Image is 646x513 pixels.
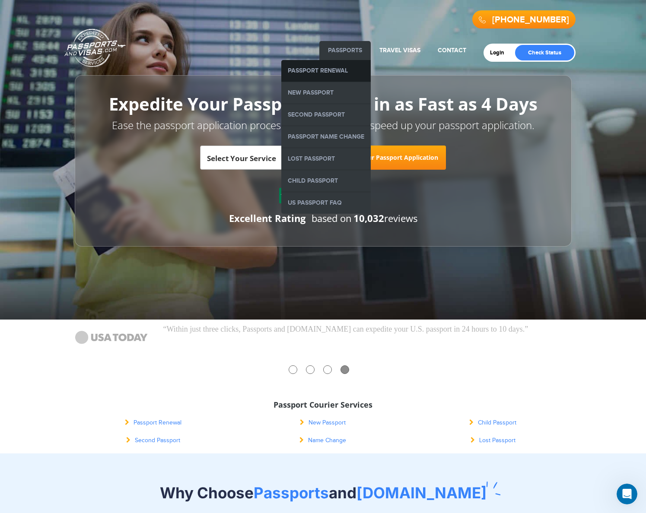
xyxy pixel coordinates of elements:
a: Passports & [DOMAIN_NAME] [64,28,126,67]
a: New Passport [300,419,346,426]
span: Passports [254,484,329,502]
a: Passports [328,47,362,54]
a: Name Change [299,437,346,444]
a: US Passport FAQ [281,192,371,214]
span: Select Your Service [207,153,276,163]
iframe: Intercom live chat [617,484,637,504]
a: Child Passport [281,170,371,192]
a: Child Passport [469,419,516,426]
a: Second Passport [281,104,371,126]
h2: Why Choose and [70,484,576,502]
a: Start Your Passport Application [336,146,446,170]
a: Passport Name Change [281,126,371,148]
a: Lost Passport [281,148,371,170]
span: reviews [353,212,417,225]
a: Lost Passport [471,437,516,444]
p: Ease the passport application process and apply now to speed up your passport application. [94,118,552,133]
span: based on [312,212,352,225]
a: Travel Visas [379,47,420,54]
h3: Passport Courier Services [75,401,572,409]
h1: Expedite Your Passport Simply in as Fast as 4 Days [94,95,552,114]
img: USA-Today [68,324,155,351]
a: New Passport [281,82,371,104]
a: Passport Renewal [281,60,371,82]
span: Select Your Service [200,146,330,170]
a: Check Status [515,45,574,60]
img: Sprite St [280,189,293,202]
div: Excellent Rating [229,212,305,225]
a: Login [490,49,510,56]
a: Second Passport [126,437,180,444]
a: Passport Renewal [125,419,181,426]
a: [PHONE_NUMBER] [492,15,569,25]
span: Select Your Service [207,149,321,173]
a: Contact [438,47,466,54]
p: “Within just three clicks, Passports and [DOMAIN_NAME] can expedite your U.S. passport in 24 hour... [163,324,578,335]
span: [DOMAIN_NAME] [356,484,487,502]
strong: 10,032 [353,212,384,225]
